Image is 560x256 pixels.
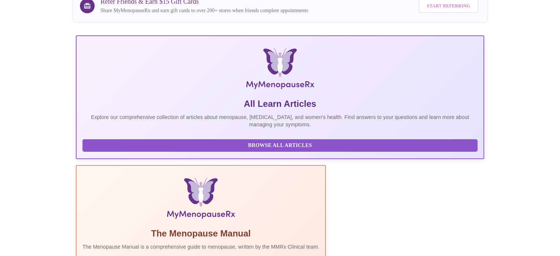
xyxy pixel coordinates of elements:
h5: All Learn Articles [82,98,478,110]
img: Menopause Manual [120,178,282,222]
span: Start Referring [427,2,470,10]
h5: The Menopause Manual [82,228,320,239]
p: The Menopause Manual is a comprehensive guide to menopause, written by the MMRx Clinical team. [82,243,320,250]
button: Browse All Articles [82,139,478,152]
a: Browse All Articles [82,142,480,148]
span: Browse All Articles [90,141,471,150]
p: Share MyMenopauseRx and earn gift cards to over 200+ stores when friends complete appointments [101,7,308,14]
img: MyMenopauseRx Logo [144,48,416,92]
p: Explore our comprehensive collection of articles about menopause, [MEDICAL_DATA], and women's hea... [82,113,478,128]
